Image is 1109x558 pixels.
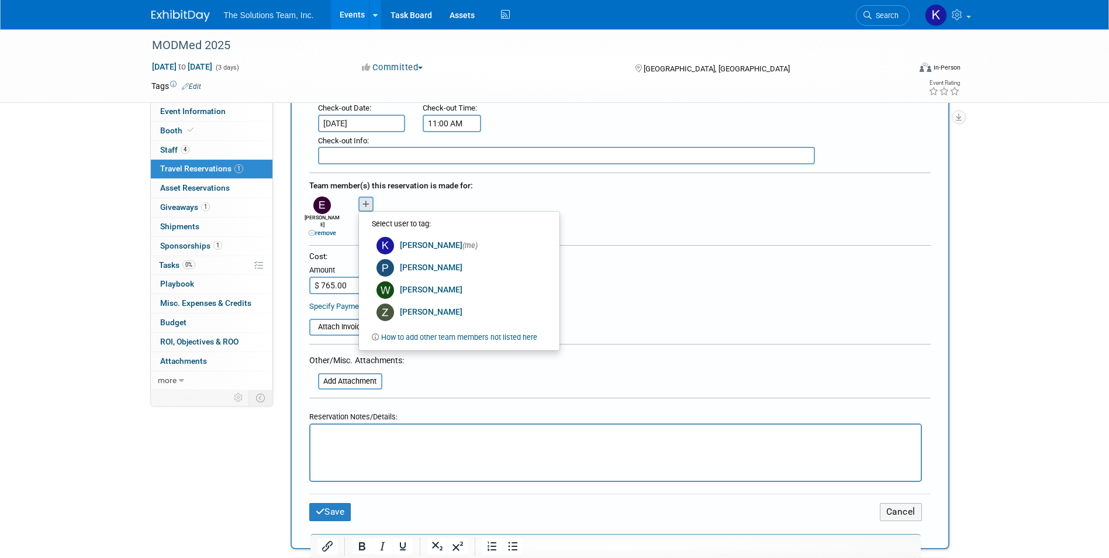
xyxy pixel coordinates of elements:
[309,302,391,311] a: Specify Payment Details
[376,237,394,254] img: K.jpg
[188,127,194,133] i: Booth reservation complete
[158,376,177,385] span: more
[229,390,249,405] td: Personalize Event Tab Strip
[365,279,551,301] a: [PERSON_NAME]
[160,337,239,346] span: ROI, Objectives & ROO
[151,141,272,160] a: Staff4
[365,235,551,257] a: [PERSON_NAME](me)
[151,256,272,275] a: Tasks0%
[381,330,537,345] a: How to add other team members not listed here
[177,62,188,71] span: to
[160,202,210,212] span: Giveaways
[160,145,189,154] span: Staff
[151,80,201,92] td: Tags
[201,202,210,211] span: 1
[151,102,272,121] a: Event Information
[856,5,910,26] a: Search
[148,35,892,56] div: MODMed 2025
[365,215,551,235] li: Select user to tag:
[160,279,194,288] span: Playbook
[933,63,961,72] div: In-Person
[160,318,186,327] span: Budget
[925,4,947,26] img: Kaelon Harris
[160,222,199,231] span: Shipments
[151,122,272,140] a: Booth
[160,183,230,192] span: Asset Reservations
[872,11,899,20] span: Search
[151,10,210,22] img: ExhibitDay
[151,314,272,332] a: Budget
[318,136,367,145] span: Check-out Info
[358,61,427,74] button: Committed
[318,104,371,112] small: :
[423,104,477,112] small: :
[151,294,272,313] a: Misc. Expenses & Credits
[423,104,475,112] span: Check-out Time
[151,352,272,371] a: Attachments
[151,61,213,72] span: [DATE] [DATE]
[160,106,226,116] span: Event Information
[151,160,272,178] a: Travel Reservations1
[462,240,478,249] span: (me)
[365,301,551,323] a: [PERSON_NAME]
[160,164,243,173] span: Travel Reservations
[376,304,394,321] img: Z.jpg
[160,298,251,308] span: Misc. Expenses & Credits
[309,265,394,277] div: Amount
[376,259,394,277] img: P.jpg
[182,260,195,269] span: 0%
[224,11,314,20] span: The Solutions Team, Inc.
[151,275,272,294] a: Playbook
[318,104,369,112] span: Check-out Date
[160,126,196,135] span: Booth
[303,214,341,238] div: [PERSON_NAME]
[151,371,272,390] a: more
[318,136,369,145] small: :
[841,61,961,78] div: Event Format
[313,197,331,214] img: E.jpg
[159,260,195,270] span: Tasks
[920,63,931,72] img: Format-Inperson.png
[928,80,960,86] div: Event Rating
[160,241,222,250] span: Sponsorships
[213,241,222,250] span: 1
[160,356,207,366] span: Attachments
[309,503,351,521] button: Save
[151,179,272,198] a: Asset Reservations
[151,218,272,236] a: Shipments
[309,175,931,194] div: Team member(s) this reservation is made for:
[248,390,272,405] td: Toggle Event Tabs
[151,198,272,217] a: Giveaways1
[182,82,201,91] a: Edit
[644,64,790,73] span: [GEOGRAPHIC_DATA], [GEOGRAPHIC_DATA]
[309,407,922,423] div: Reservation Notes/Details:
[151,237,272,256] a: Sponsorships1
[181,145,189,154] span: 4
[376,281,394,299] img: W.jpg
[310,425,921,476] iframe: Rich Text Area
[309,354,404,369] div: Other/Misc. Attachments:
[215,64,239,71] span: (3 days)
[880,503,922,521] button: Cancel
[309,251,931,262] div: Cost:
[309,229,336,237] a: remove
[365,257,551,279] a: [PERSON_NAME]
[234,164,243,173] span: 1
[151,333,272,352] a: ROI, Objectives & ROO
